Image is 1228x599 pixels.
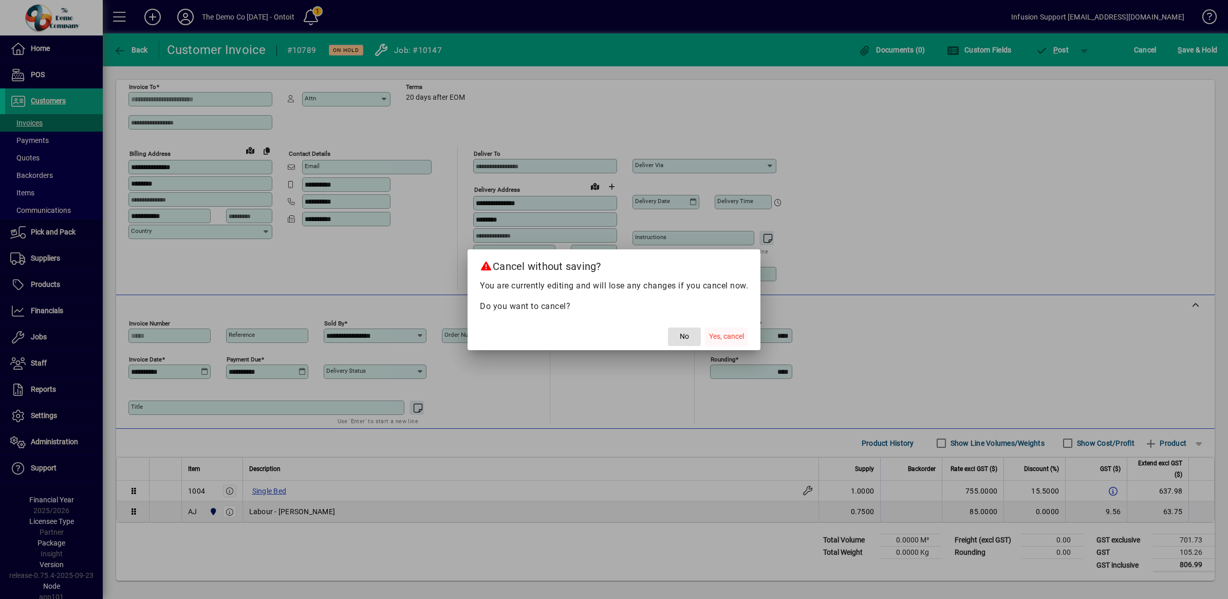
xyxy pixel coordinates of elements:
h2: Cancel without saving? [468,249,760,279]
button: No [668,328,701,346]
button: Yes, cancel [705,328,748,346]
p: Do you want to cancel? [480,300,748,313]
span: No [680,331,689,342]
span: Yes, cancel [709,331,744,342]
p: You are currently editing and will lose any changes if you cancel now. [480,280,748,292]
